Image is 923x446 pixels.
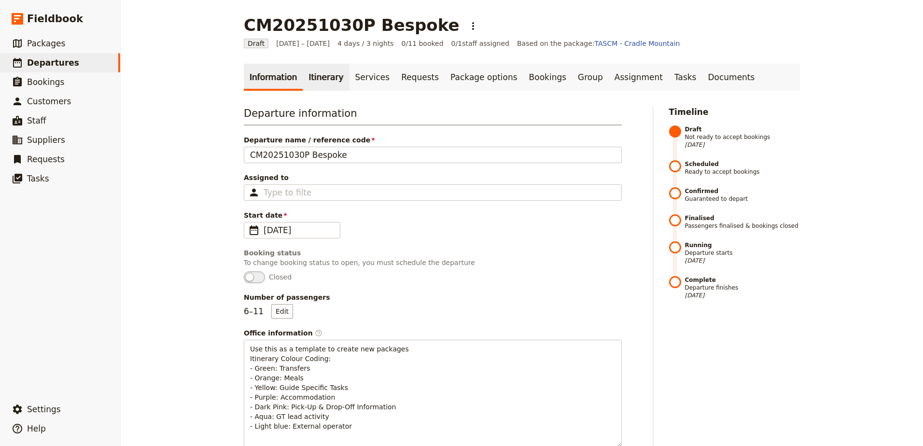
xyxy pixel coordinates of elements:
span: Departure starts [685,241,800,265]
span: Use this as a template to create new packages Itinerary Colour Coding: - Green: Transfers - Orang... [250,345,411,430]
span: Ready to accept bookings [685,160,800,176]
span: Not ready to accept bookings [685,125,800,149]
span: Start date [244,210,622,220]
p: 6 – 11 [244,304,293,319]
strong: Finalised [685,214,800,222]
span: Passengers finalised & bookings closed [685,214,800,230]
span: Guaranteed to depart [685,187,800,203]
a: Tasks [669,64,702,91]
span: 0 / 1 staff assigned [451,39,509,48]
div: Office information [244,328,622,338]
span: Based on the package: [517,39,680,48]
span: Bookings [27,77,64,87]
a: Documents [702,64,760,91]
a: Bookings [523,64,572,91]
button: Number of passengers6–11 [271,304,293,319]
a: TASCM - Cradle Mountain [595,40,680,47]
span: Number of passengers [244,293,622,302]
p: To change booking status to open, you must schedule the departure [244,258,622,267]
a: Requests [395,64,445,91]
span: ​ [315,329,322,337]
strong: Scheduled [685,160,800,168]
span: Fieldbook [27,12,83,26]
span: Staff [27,116,46,125]
strong: Draft [685,125,800,133]
span: 4 days / 3 nights [337,39,394,48]
span: 0/11 booked [402,39,444,48]
span: Requests [27,154,65,164]
a: Services [350,64,396,91]
a: Itinerary [303,64,349,91]
span: Departure name / reference code [244,135,622,145]
a: Assignment [609,64,669,91]
span: Settings [27,404,61,414]
span: [DATE] [264,224,334,236]
button: Actions [465,18,481,34]
span: Help [27,424,46,433]
strong: Running [685,241,800,249]
input: Assigned to [264,187,311,198]
div: Booking status [244,248,622,258]
span: Suppliers [27,135,65,145]
input: Departure name / reference code [244,147,622,163]
span: Departure finishes [685,276,800,299]
span: [DATE] – [DATE] [276,39,330,48]
a: Information [244,64,303,91]
strong: Complete [685,276,800,284]
span: Assigned to [244,173,622,182]
a: Group [572,64,609,91]
span: Customers [27,97,71,106]
span: Packages [27,39,65,48]
span: [DATE] [685,292,800,299]
span: [DATE] [685,141,800,149]
strong: Confirmed [685,187,800,195]
span: [DATE] [685,257,800,265]
h2: Timeline [669,106,800,118]
span: Tasks [27,174,49,183]
span: Departures [27,58,79,68]
a: Package options [445,64,523,91]
span: Closed [269,272,292,282]
h1: CM20251030P Bespoke [244,15,459,35]
span: ​ [248,224,260,236]
h3: Departure information [244,106,622,125]
span: Draft [244,39,268,48]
